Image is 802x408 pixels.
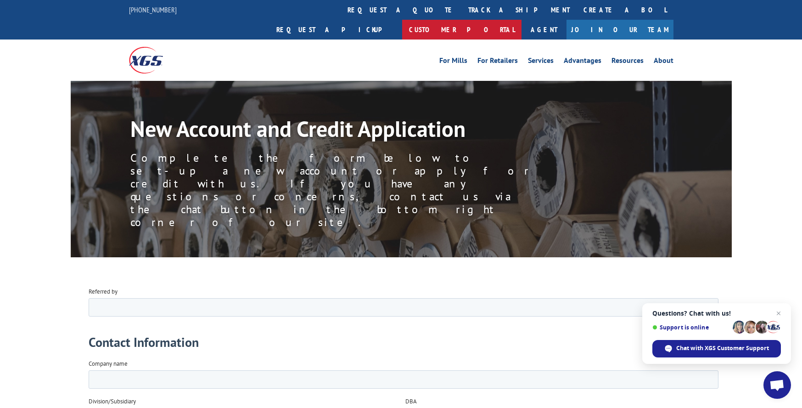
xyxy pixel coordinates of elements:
[566,20,673,40] a: Join Our Team
[611,57,644,67] a: Resources
[528,57,554,67] a: Services
[439,57,467,67] a: For Mills
[130,118,544,144] h1: New Account and Credit Application
[269,20,402,40] a: Request a pickup
[317,148,384,156] span: Primary Contact Last Name
[654,57,673,67] a: About
[763,371,791,399] div: Open chat
[652,340,781,357] div: Chat with XGS Customer Support
[422,336,451,344] span: Postal code
[130,152,544,229] p: Complete the form below to set-up a new account or apply for credit with us. If you have any ques...
[564,57,601,67] a: Advantages
[317,223,371,231] span: Primary Contact Email
[652,324,729,331] span: Support is online
[522,20,566,40] a: Agent
[773,308,784,319] span: Close chat
[317,186,426,193] span: Who do you report to within your company?
[211,336,244,344] span: State/Region
[652,310,781,317] span: Questions? Chat with us!
[129,5,177,14] a: [PHONE_NUMBER]
[676,344,769,352] span: Chat with XGS Customer Support
[317,110,328,118] span: DBA
[477,57,518,67] a: For Retailers
[402,20,522,40] a: Customer Portal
